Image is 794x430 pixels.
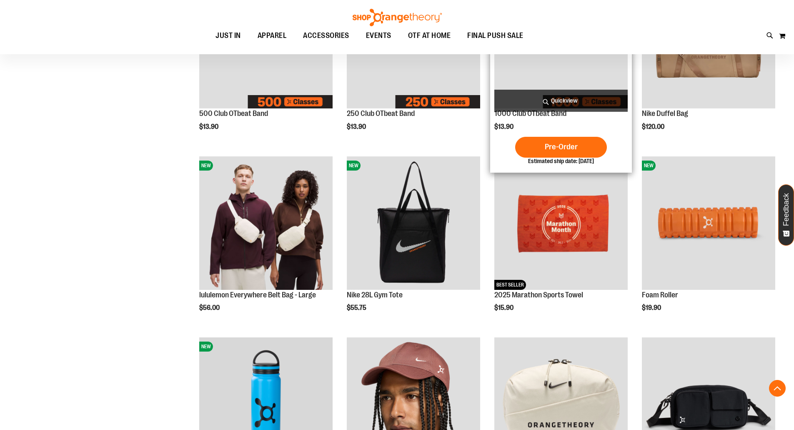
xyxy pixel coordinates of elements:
[638,152,779,333] div: product
[199,156,333,291] a: lululemon Everywhere Belt Bag - LargeNEW
[490,152,632,333] div: product
[351,9,443,26] img: Shop Orangetheory
[408,26,451,45] span: OTF AT HOME
[199,304,221,312] span: $56.00
[459,26,532,45] a: FINAL PUSH SALE
[778,184,794,246] button: Feedback - Show survey
[494,90,628,112] a: Quickview
[642,291,678,299] a: Foam Roller
[642,161,656,171] span: NEW
[467,26,523,45] span: FINAL PUSH SALE
[358,26,400,45] a: EVENTS
[303,26,349,45] span: ACCESSORIES
[347,156,480,290] img: Nike 28L Gym Tote
[494,291,583,299] a: 2025 Marathon Sports Towel
[347,156,480,291] a: Nike 28L Gym ToteNEW
[494,156,628,291] a: 2025 Marathon Sports TowelNEWBEST SELLER
[782,193,790,226] span: Feedback
[642,123,666,131] span: $120.00
[295,26,358,45] a: ACCESSORIES
[207,26,249,45] a: JUST IN
[347,123,367,131] span: $13.90
[347,161,361,171] span: NEW
[642,156,775,291] a: Foam RollerNEW
[343,152,484,333] div: product
[400,26,459,45] a: OTF AT HOME
[199,109,268,118] a: 500 Club OTbeat Band
[494,304,515,312] span: $15.90
[199,161,213,171] span: NEW
[347,109,415,118] a: 250 Club OTbeat Band
[494,280,526,290] span: BEST SELLER
[215,26,241,45] span: JUST IN
[199,123,220,131] span: $13.90
[258,26,287,45] span: APPAREL
[642,109,688,118] a: Nike Duffel Bag
[195,152,337,333] div: product
[528,158,594,164] span: Estimated ship date: [DATE]
[494,156,628,290] img: 2025 Marathon Sports Towel
[515,137,607,158] button: Pre-Order
[347,304,368,312] span: $55.75
[642,304,662,312] span: $19.90
[199,156,333,290] img: lululemon Everywhere Belt Bag - Large
[249,26,295,45] a: APPAREL
[494,123,515,131] span: $13.90
[199,342,213,352] span: NEW
[642,156,775,290] img: Foam Roller
[494,109,566,118] a: 1000 Club OTbeat Band
[769,380,786,397] button: Back To Top
[545,142,578,151] span: Pre-Order
[199,291,316,299] a: lululemon Everywhere Belt Bag - Large
[366,26,391,45] span: EVENTS
[347,291,403,299] a: Nike 28L Gym Tote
